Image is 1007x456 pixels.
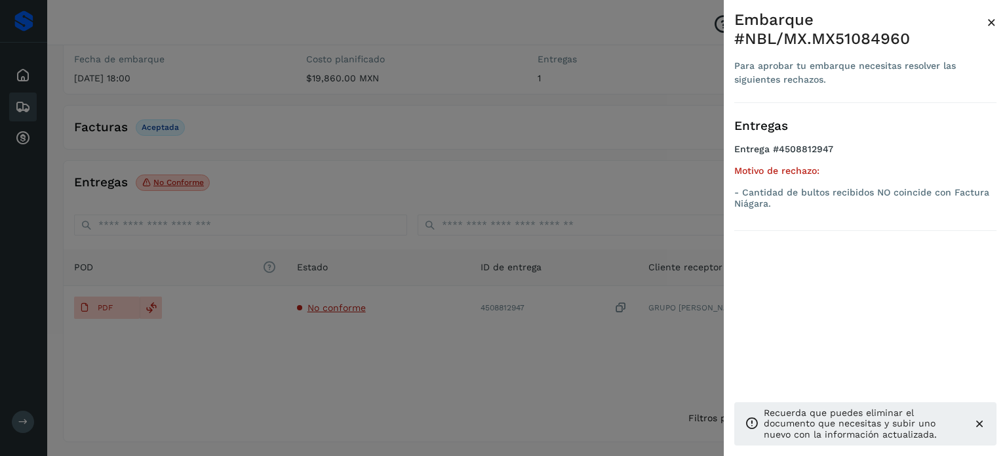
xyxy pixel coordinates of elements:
[764,407,962,440] p: Recuerda que puedes eliminar el documento que necesitas y subir uno nuevo con la información actu...
[987,10,997,34] button: Close
[734,187,997,209] p: - Cantidad de bultos recibidos NO coincide con Factura Niágara.
[987,13,997,31] span: ×
[734,165,997,176] h5: Motivo de rechazo:
[734,10,987,49] div: Embarque #NBL/MX.MX51084960
[734,144,997,165] h4: Entrega #4508812947
[734,119,997,134] h3: Entregas
[734,59,987,87] div: Para aprobar tu embarque necesitas resolver las siguientes rechazos.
